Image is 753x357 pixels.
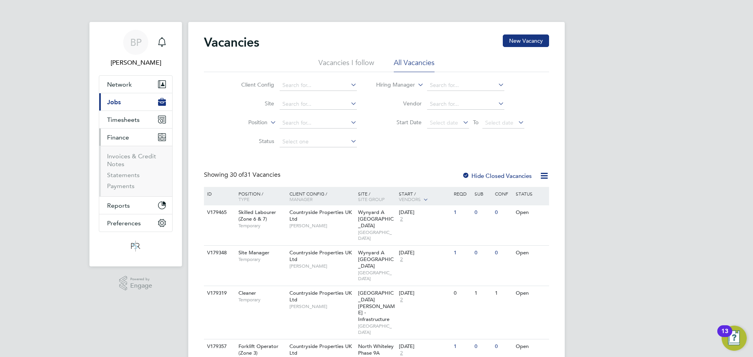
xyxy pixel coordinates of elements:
div: 0 [493,205,513,220]
div: V179319 [205,286,233,301]
div: 1 [493,286,513,301]
span: Countryside Properties UK Ltd [289,343,352,356]
div: 1 [452,339,472,354]
a: Payments [107,182,135,190]
div: Open [514,339,548,354]
span: Countryside Properties UK Ltd [289,290,352,303]
button: Open Resource Center, 13 new notifications [722,326,747,351]
div: 1 [452,205,472,220]
span: Select date [485,119,513,126]
nav: Main navigation [89,22,182,266]
span: Select date [430,119,458,126]
div: ID [205,187,233,200]
div: Site / [356,187,397,206]
a: BP[PERSON_NAME] [99,30,173,67]
span: Finance [107,134,129,141]
div: V179465 [205,205,233,220]
span: 31 Vacancies [230,171,280,179]
div: 0 [473,205,493,220]
span: 30 of [230,171,244,179]
span: Temporary [238,297,286,303]
input: Search for... [280,118,357,129]
li: All Vacancies [394,58,435,72]
div: 0 [493,339,513,354]
div: Finance [99,146,172,196]
button: Jobs [99,93,172,111]
button: Preferences [99,214,172,232]
label: Vendor [376,100,422,107]
label: Hiring Manager [370,81,415,89]
div: Open [514,246,548,260]
button: Timesheets [99,111,172,128]
span: Powered by [130,276,152,283]
span: Jobs [107,98,121,106]
span: Wynyard A [GEOGRAPHIC_DATA] [358,209,394,229]
a: Go to home page [99,240,173,252]
span: Manager [289,196,313,202]
span: [GEOGRAPHIC_DATA] [358,229,395,241]
label: Client Config [229,81,274,88]
div: V179357 [205,339,233,354]
span: Cleaner [238,290,256,296]
span: Ben Perkin [99,58,173,67]
div: Open [514,205,548,220]
a: Powered byEngage [119,276,153,291]
div: 0 [452,286,472,301]
span: Reports [107,202,130,209]
input: Select one [280,136,357,147]
span: Vendors [399,196,421,202]
div: Sub [473,187,493,200]
span: Preferences [107,219,141,227]
span: 2 [399,256,404,263]
span: Timesheets [107,116,140,123]
span: 2 [399,297,404,303]
div: [DATE] [399,209,450,216]
span: Engage [130,283,152,289]
div: Position / [233,187,287,206]
div: Showing [204,171,282,179]
span: Site Group [358,196,385,202]
span: Countryside Properties UK Ltd [289,209,352,222]
div: Client Config / [287,187,356,206]
span: [GEOGRAPHIC_DATA][PERSON_NAME] - Infrastructure [358,290,395,323]
span: [PERSON_NAME] [289,303,354,310]
div: 0 [473,246,493,260]
div: 1 [452,246,472,260]
div: Open [514,286,548,301]
a: Invoices & Credit Notes [107,152,156,168]
div: 0 [473,339,493,354]
span: [PERSON_NAME] [289,223,354,229]
div: V179348 [205,246,233,260]
span: Wynyard A [GEOGRAPHIC_DATA] [358,249,394,269]
span: North Whiteley Phase 9A [358,343,394,356]
span: 2 [399,216,404,223]
span: [GEOGRAPHIC_DATA] [358,323,395,335]
button: Reports [99,197,172,214]
span: Network [107,81,132,88]
div: [DATE] [399,343,450,350]
span: Temporary [238,256,286,263]
img: psrsolutions-logo-retina.png [129,240,143,252]
div: 13 [721,331,728,341]
span: [GEOGRAPHIC_DATA] [358,270,395,282]
div: Status [514,187,548,200]
li: Vacancies I follow [318,58,374,72]
span: To [471,117,481,127]
label: Hide Closed Vacancies [462,172,532,179]
span: Countryside Properties UK Ltd [289,249,352,263]
label: Start Date [376,119,422,126]
button: Network [99,76,172,93]
label: Position [222,119,267,127]
div: 0 [493,246,513,260]
span: Temporary [238,223,286,229]
input: Search for... [427,99,504,110]
span: Forklift Operator (Zone 3) [238,343,278,356]
input: Search for... [280,80,357,91]
button: Finance [99,129,172,146]
span: Site Manager [238,249,269,256]
a: Statements [107,171,140,179]
h2: Vacancies [204,34,259,50]
div: Start / [397,187,452,207]
span: Type [238,196,249,202]
div: [DATE] [399,250,450,256]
